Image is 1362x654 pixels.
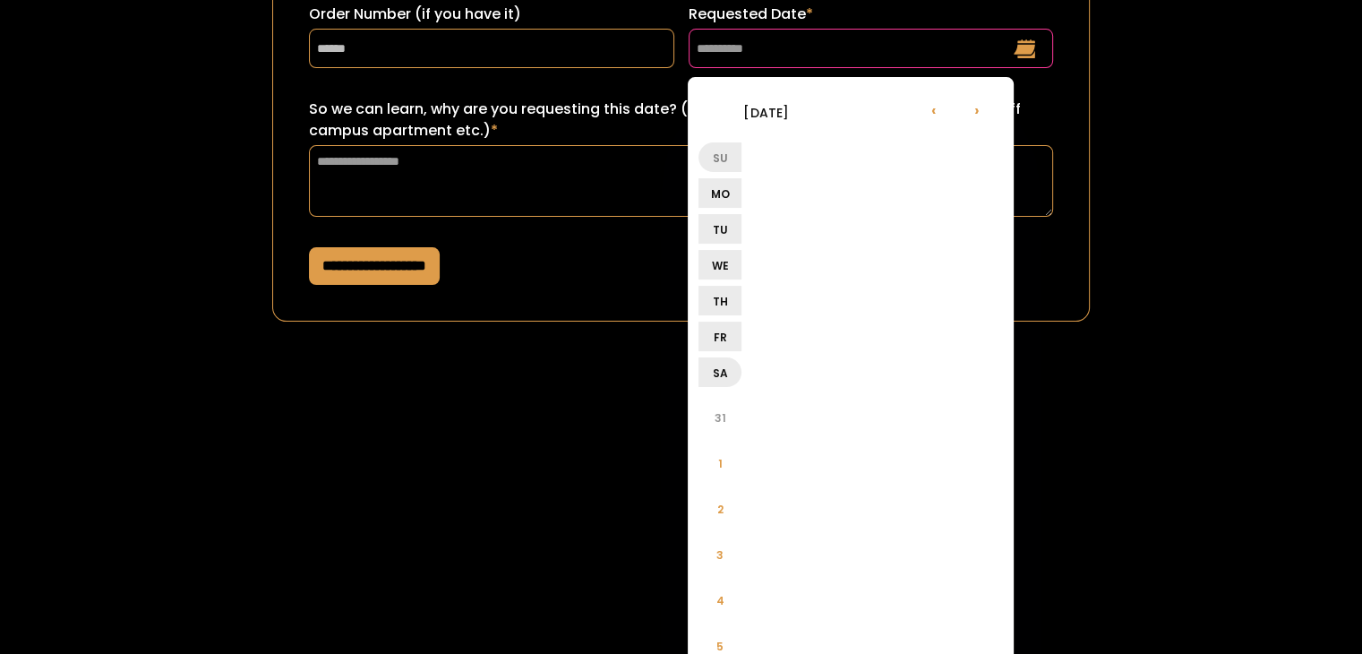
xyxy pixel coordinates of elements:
li: Sa [698,357,741,387]
li: Tu [698,214,741,244]
li: 31 [698,396,741,439]
li: 3 [698,533,741,576]
li: 4 [698,579,741,622]
label: Order Number (if you have it) [309,4,673,25]
li: › [955,88,998,131]
li: 1 [698,442,741,485]
li: We [698,250,741,280]
li: [DATE] [698,90,833,133]
li: Mo [698,178,741,208]
label: So we can learn, why are you requesting this date? (ex: sorority recruitment, lease turn over for... [309,99,1053,142]
li: Fr [698,322,741,351]
li: Th [698,286,741,315]
li: ‹ [912,88,955,131]
li: 2 [698,487,741,530]
li: Su [698,142,741,172]
label: Requested Date [689,4,1053,25]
